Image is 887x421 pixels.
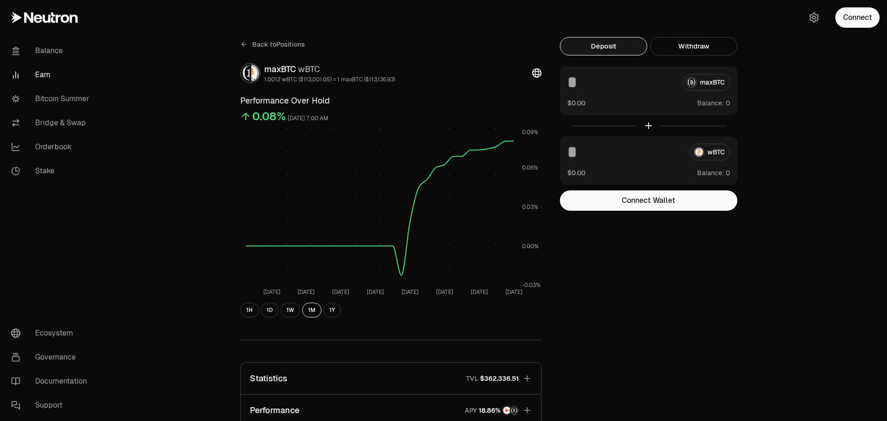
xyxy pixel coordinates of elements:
[522,203,538,211] tspan: 0.03%
[401,288,419,296] tspan: [DATE]
[436,288,453,296] tspan: [DATE]
[241,64,249,82] img: maxBTC Logo
[567,98,585,108] button: $0.00
[252,40,305,49] span: Back to Positions
[251,64,260,82] img: wBTC Logo
[4,39,100,63] a: Balance
[4,135,100,159] a: Orderbook
[263,288,280,296] tspan: [DATE]
[560,190,737,211] button: Connect Wallet
[560,37,647,55] button: Deposit
[240,303,259,317] button: 1H
[4,111,100,135] a: Bridge & Swap
[288,113,328,124] div: [DATE] 7:00 AM
[479,406,519,415] button: NTRNStructured Points
[252,109,286,124] div: 0.08%
[503,407,510,414] img: NTRN
[4,321,100,345] a: Ecosystem
[240,37,305,52] a: Back toPositions
[302,303,322,317] button: 1M
[4,393,100,417] a: Support
[264,63,395,76] div: maxBTC
[298,64,320,74] span: wBTC
[298,288,315,296] tspan: [DATE]
[250,404,299,417] p: Performance
[471,288,488,296] tspan: [DATE]
[697,168,724,177] span: Balance:
[522,164,538,171] tspan: 0.06%
[505,288,522,296] tspan: [DATE]
[4,345,100,369] a: Governance
[280,303,300,317] button: 1W
[4,369,100,393] a: Documentation
[4,63,100,87] a: Earn
[480,374,519,383] span: $362,336.51
[261,303,279,317] button: 1D
[250,372,287,385] p: Statistics
[367,288,384,296] tspan: [DATE]
[466,374,478,383] p: TVL
[510,407,518,414] img: Structured Points
[650,37,737,55] button: Withdraw
[4,87,100,111] a: Bitcoin Summer
[241,363,541,394] button: StatisticsTVL$362,336.51
[522,128,538,136] tspan: 0.09%
[835,7,880,28] button: Connect
[323,303,341,317] button: 1Y
[522,243,539,250] tspan: 0.00%
[697,98,724,108] span: Balance:
[465,406,477,415] p: APY
[567,168,585,177] button: $0.00
[332,288,349,296] tspan: [DATE]
[522,281,541,289] tspan: -0.03%
[240,94,541,107] h3: Performance Over Hold
[264,76,395,83] div: 1.0012 wBTC ($113,001.05) = 1 maxBTC ($113,136.93)
[4,159,100,183] a: Stake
